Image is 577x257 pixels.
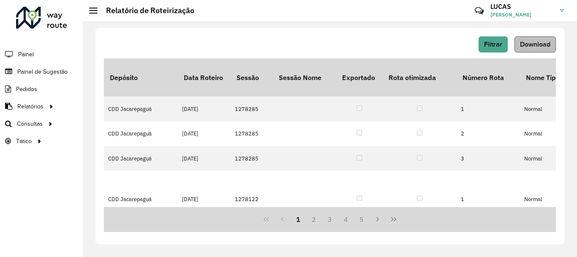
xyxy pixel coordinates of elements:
button: 2 [306,211,322,227]
th: Sessão Nome [273,58,336,97]
td: CDD Jacarepaguá [104,146,178,171]
td: [DATE] [178,146,231,171]
td: 3 [457,146,520,171]
span: Filtrar [484,41,502,48]
td: 1 [457,171,520,228]
button: Download [514,36,556,53]
button: 3 [322,211,338,227]
th: Exportado [336,58,383,97]
td: [DATE] [178,122,231,146]
td: 2 [457,122,520,146]
th: Depósito [104,58,178,97]
span: Painel [18,50,34,59]
button: 1 [290,211,306,227]
span: Relatórios [17,102,44,111]
td: CDD Jacarepaguá [104,122,178,146]
h2: Relatório de Roteirização [98,6,194,15]
button: Last Page [386,211,402,227]
button: Next Page [370,211,386,227]
button: 4 [338,211,354,227]
td: 1278285 [231,146,273,171]
span: Pedidos [16,85,37,94]
td: [DATE] [178,171,231,228]
button: 5 [354,211,370,227]
button: Filtrar [479,36,508,53]
span: Download [520,41,550,48]
span: [PERSON_NAME] [490,11,554,19]
th: Sessão [231,58,273,97]
th: Data Roteiro [178,58,231,97]
td: CDD Jacarepaguá [104,97,178,121]
th: Rota otimizada [383,58,457,97]
td: [DATE] [178,97,231,121]
td: 1278285 [231,97,273,121]
span: Consultas [17,119,43,128]
h3: LUCAS [490,3,554,11]
td: CDD Jacarepaguá [104,171,178,228]
span: Painel de Sugestão [17,67,68,76]
th: Número Rota [457,58,520,97]
td: 1278122 [231,171,273,228]
span: Tático [16,137,32,146]
td: 1 [457,97,520,121]
a: Contato Rápido [470,2,488,20]
td: 1278285 [231,122,273,146]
